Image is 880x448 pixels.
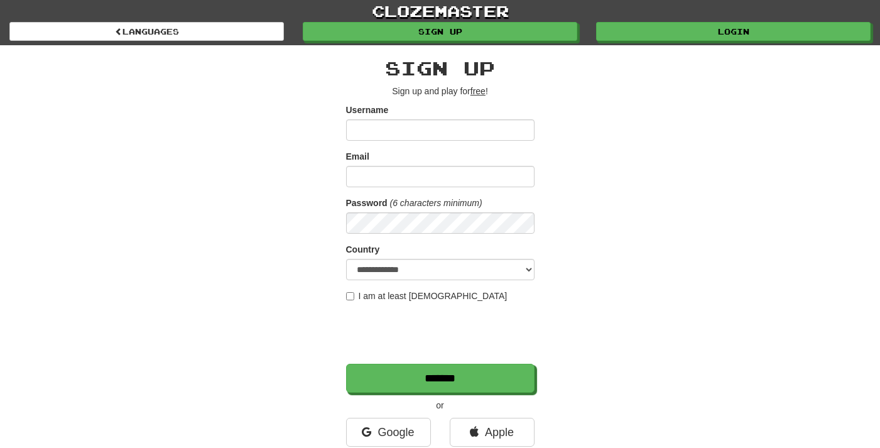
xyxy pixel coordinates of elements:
[450,418,535,447] a: Apple
[9,22,284,41] a: Languages
[346,292,354,300] input: I am at least [DEMOGRAPHIC_DATA]
[346,309,537,358] iframe: reCAPTCHA
[346,150,369,163] label: Email
[303,22,577,41] a: Sign up
[346,399,535,412] p: or
[346,418,431,447] a: Google
[346,85,535,97] p: Sign up and play for !
[346,243,380,256] label: Country
[346,197,388,209] label: Password
[346,290,508,302] label: I am at least [DEMOGRAPHIC_DATA]
[346,58,535,79] h2: Sign up
[596,22,871,41] a: Login
[346,104,389,116] label: Username
[390,198,482,208] em: (6 characters minimum)
[470,86,486,96] u: free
